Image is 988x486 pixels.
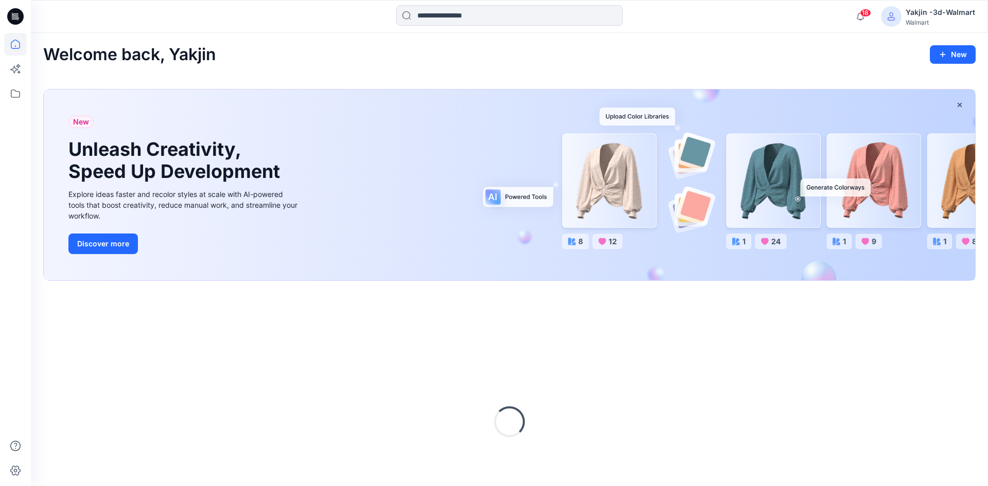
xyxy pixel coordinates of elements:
div: Explore ideas faster and recolor styles at scale with AI-powered tools that boost creativity, red... [68,189,300,221]
button: New [930,45,976,64]
span: New [73,116,89,128]
button: Discover more [68,233,138,254]
a: Discover more [68,233,300,254]
div: Yakjin -3d-Walmart [906,6,975,19]
h2: Welcome back, Yakjin [43,45,216,64]
div: Walmart [906,19,975,26]
h1: Unleash Creativity, Speed Up Development [68,138,285,183]
svg: avatar [887,12,895,21]
span: 18 [860,9,871,17]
